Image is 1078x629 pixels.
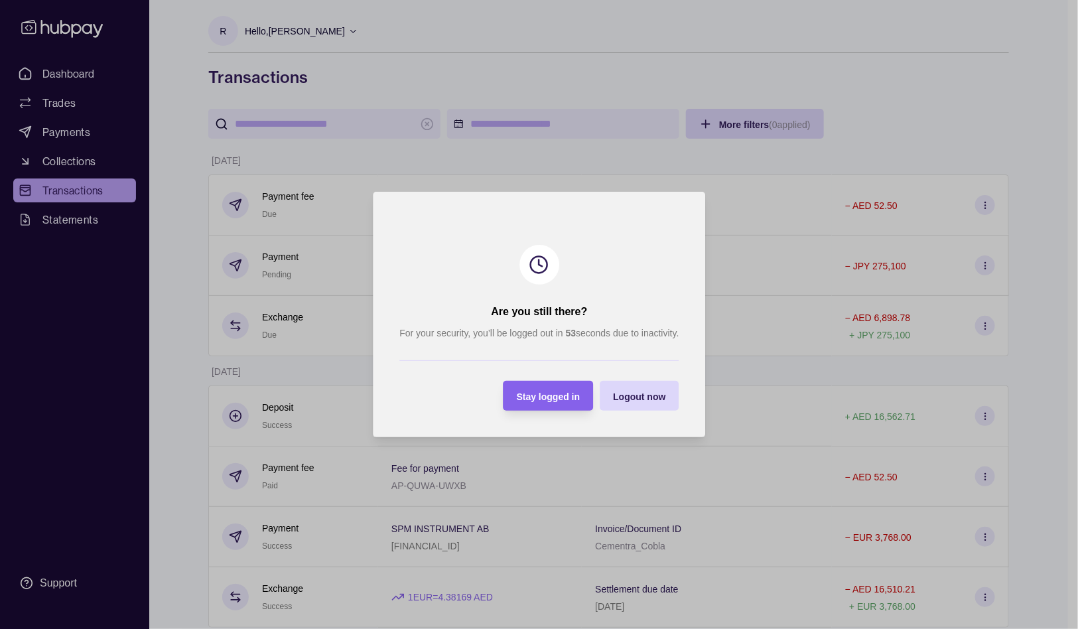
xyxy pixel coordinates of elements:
h2: Are you still there? [491,305,587,319]
strong: 53 [565,328,576,338]
button: Logout now [600,381,679,411]
span: Stay logged in [516,391,580,402]
button: Stay logged in [503,381,593,411]
p: For your security, you’ll be logged out in seconds due to inactivity. [399,326,679,340]
span: Logout now [613,391,665,402]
